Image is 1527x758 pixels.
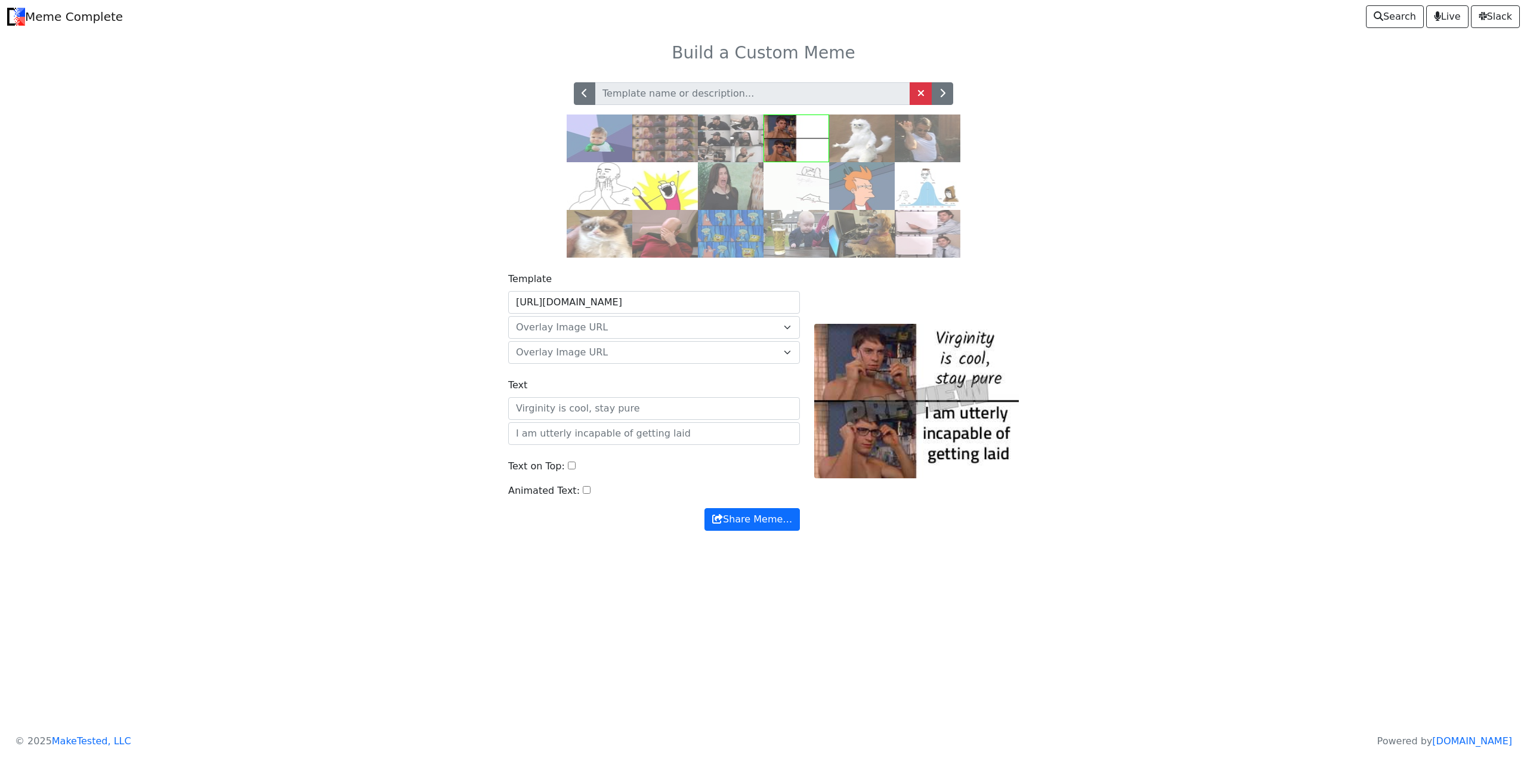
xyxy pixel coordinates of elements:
a: MakeTested, LLC [52,735,131,747]
a: Slack [1471,5,1520,28]
label: Template [508,272,552,286]
img: noidea.jpg [829,210,895,258]
input: Background Image URL [508,291,800,314]
img: success.jpg [567,115,632,162]
label: Text on Top: [508,459,565,474]
img: persian.jpg [829,115,895,162]
img: ptj.jpg [632,115,698,162]
img: glasses.jpg [763,115,829,162]
span: Overlay Image URL [516,321,608,333]
img: chair.jpg [698,115,763,162]
img: agnes.jpg [698,162,763,210]
img: jim.jpg [895,210,960,258]
span: Overlay Image URL [516,320,778,335]
img: drunk.jpg [763,210,829,258]
img: Meme Complete [7,8,25,26]
button: Share Meme… [704,508,800,531]
img: grumpycat.jpg [567,210,632,258]
img: bongo.jpg [763,162,829,210]
span: Overlay Image URL [516,346,608,358]
span: Slack [1479,10,1512,24]
h3: Build a Custom Meme [377,43,1150,63]
img: fry.jpg [829,162,895,210]
span: Overlay Image URL [508,341,800,364]
a: Live [1426,5,1469,28]
img: feelsgood.jpg [567,162,632,210]
p: Powered by [1377,734,1512,748]
img: midwit.jpg [895,162,960,210]
span: Overlay Image URL [516,345,778,360]
label: Animated Text: [508,484,580,498]
span: Search [1374,10,1416,24]
span: Overlay Image URL [508,316,800,339]
span: Live [1434,10,1461,24]
a: [DOMAIN_NAME] [1432,735,1512,747]
a: Search [1366,5,1424,28]
label: Text [508,378,527,392]
p: © 2025 [15,734,131,748]
input: Virginity is cool, stay pure [508,397,800,420]
input: I am utterly incapable of getting laid [508,422,800,445]
input: Template name or description... [595,82,910,105]
img: facepalm.jpg [632,210,698,258]
img: saltbae.jpg [895,115,960,162]
a: Meme Complete [7,5,123,29]
img: stop.jpg [698,210,763,258]
img: xy.jpg [632,162,698,210]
